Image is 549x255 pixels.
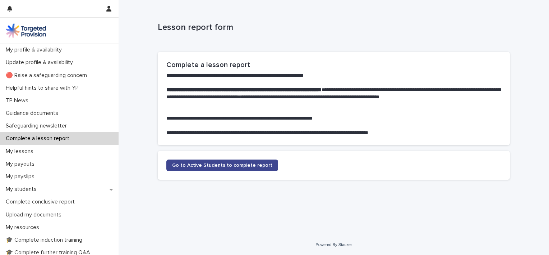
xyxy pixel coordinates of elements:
span: Go to Active Students to complete report [172,163,272,168]
p: Safeguarding newsletter [3,122,73,129]
a: Go to Active Students to complete report [166,160,278,171]
p: Update profile & availability [3,59,79,66]
p: My lessons [3,148,39,155]
p: Helpful hints to share with YP [3,85,84,91]
a: Powered By Stacker [315,242,352,247]
p: My payouts [3,161,40,167]
h2: Complete a lesson report [166,61,501,69]
p: Complete conclusive report [3,198,80,205]
img: M5nRWzHhSzIhMunXDL62 [6,23,46,38]
p: My profile & availability [3,46,68,53]
p: Complete a lesson report [3,135,75,142]
p: My payslips [3,173,40,180]
p: My students [3,186,42,193]
p: Guidance documents [3,110,64,117]
p: 🎓 Complete induction training [3,237,88,243]
p: My resources [3,224,45,231]
p: 🔴 Raise a safeguarding concern [3,72,93,79]
p: TP News [3,97,34,104]
p: Lesson report form [158,22,507,33]
p: Upload my documents [3,211,67,218]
